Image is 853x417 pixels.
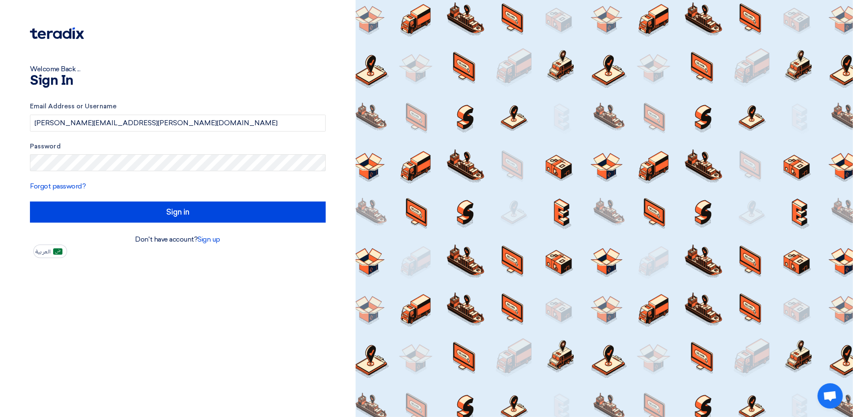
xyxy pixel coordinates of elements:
a: Open chat [818,383,843,409]
label: Password [30,142,326,151]
input: Sign in [30,202,326,223]
label: Email Address or Username [30,102,326,111]
input: Enter your business email or username [30,115,326,132]
span: العربية [35,249,51,255]
h1: Sign In [30,74,326,88]
button: العربية [33,245,67,258]
a: Forgot password? [30,182,86,190]
img: Teradix logo [30,27,84,39]
div: Don't have account? [30,234,326,245]
div: Welcome Back ... [30,64,326,74]
a: Sign up [197,235,220,243]
img: ar-AR.png [53,248,62,255]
